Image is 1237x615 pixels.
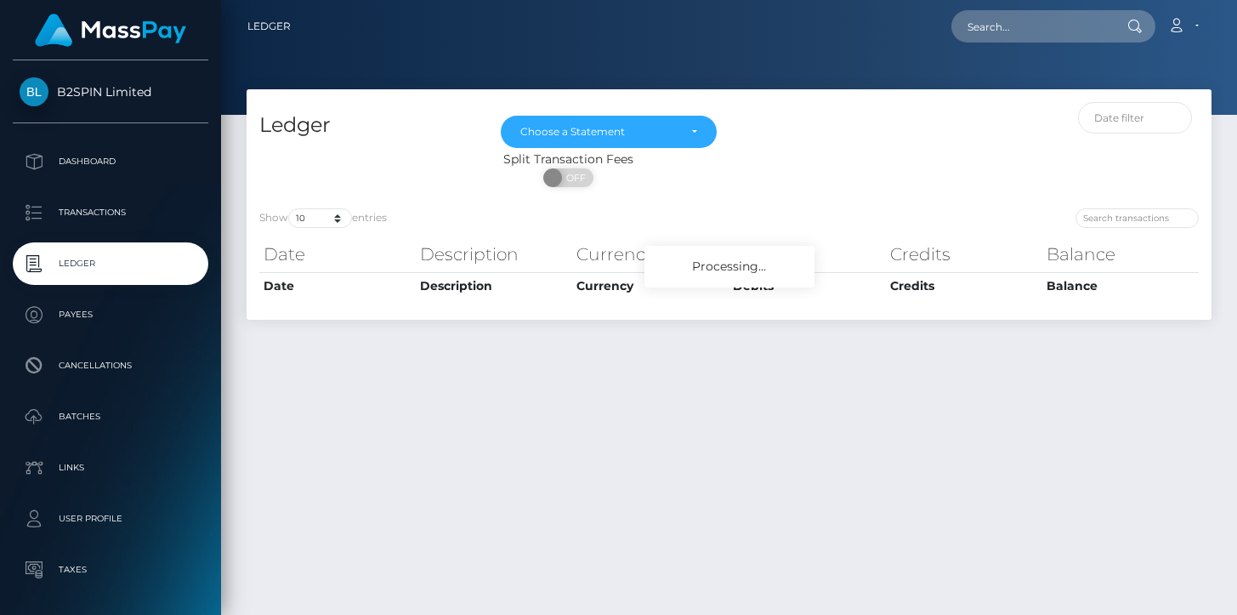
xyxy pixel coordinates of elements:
[1075,208,1199,228] input: Search transactions
[13,242,208,285] a: Ledger
[247,151,890,168] div: Split Transaction Fees
[572,272,729,299] th: Currency
[20,455,201,481] p: Links
[886,237,1042,271] th: Credits
[20,557,201,583] p: Taxes
[13,140,208,183] a: Dashboard
[20,302,201,327] p: Payees
[644,246,814,288] div: Processing...
[416,237,572,271] th: Description
[288,208,352,228] select: Showentries
[13,549,208,591] a: Taxes
[13,191,208,234] a: Transactions
[20,404,201,430] p: Batches
[20,77,48,106] img: B2SPIN Limited
[20,506,201,532] p: User Profile
[951,10,1111,43] input: Search...
[20,353,201,379] p: Cancellations
[13,447,208,489] a: Links
[20,149,201,174] p: Dashboard
[259,208,387,228] label: Show entries
[520,125,678,139] div: Choose a Statement
[13,345,208,387] a: Cancellations
[1042,272,1199,299] th: Balance
[416,272,572,299] th: Description
[553,168,595,187] span: OFF
[501,116,717,148] button: Choose a Statement
[35,14,186,47] img: MassPay Logo
[259,111,475,140] h4: Ledger
[13,498,208,540] a: User Profile
[572,237,729,271] th: Currency
[259,237,416,271] th: Date
[247,9,291,44] a: Ledger
[886,272,1042,299] th: Credits
[20,251,201,276] p: Ledger
[259,272,416,299] th: Date
[20,200,201,225] p: Transactions
[13,84,208,100] span: B2SPIN Limited
[13,293,208,336] a: Payees
[1042,237,1199,271] th: Balance
[13,396,208,438] a: Batches
[1078,102,1192,134] input: Date filter
[729,237,885,271] th: Debits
